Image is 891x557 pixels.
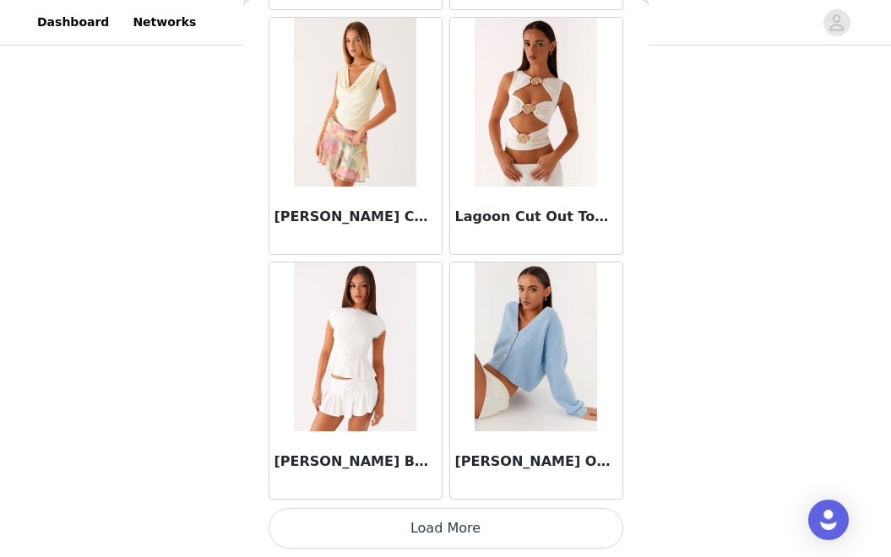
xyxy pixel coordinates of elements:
[274,207,437,227] h3: [PERSON_NAME] Cowl Neck Top - Lemon
[27,3,119,41] a: Dashboard
[455,452,617,472] h3: [PERSON_NAME] Oversized Cardigan - Blue
[269,508,623,549] button: Load More
[455,207,617,227] h3: Lagoon Cut Out Top - Ivory
[122,3,206,41] a: Networks
[274,452,437,472] h3: [PERSON_NAME] Button Up Top - White
[829,9,845,36] div: avatar
[294,262,416,431] img: Landon Button Up Top - White
[294,18,416,187] img: Knox Cowl Neck Top - Lemon
[475,262,597,431] img: Lenka Oversized Cardigan - Blue
[808,500,849,540] div: Open Intercom Messenger
[475,18,597,187] img: Lagoon Cut Out Top - Ivory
